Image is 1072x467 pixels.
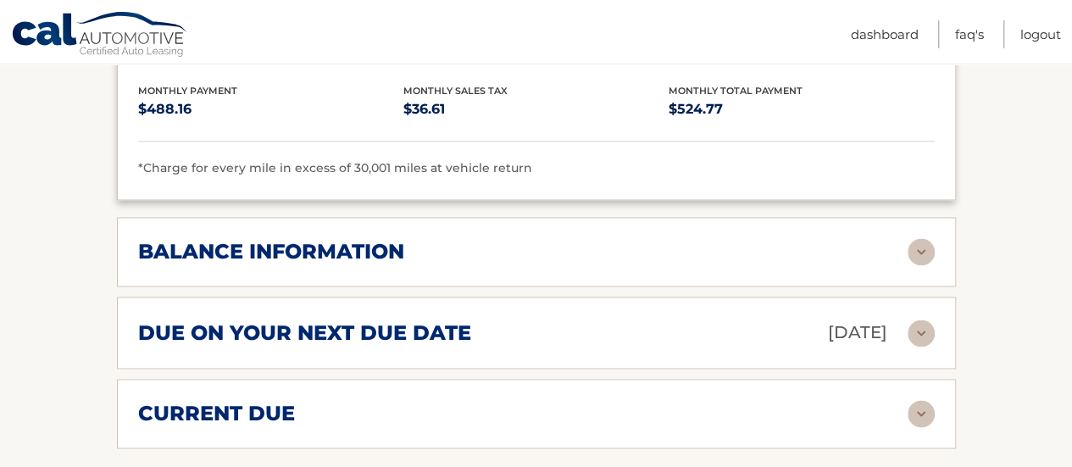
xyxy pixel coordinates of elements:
span: *Charge for every mile in excess of 30,001 miles at vehicle return [138,160,532,175]
a: Dashboard [851,20,919,48]
p: $524.77 [669,97,934,121]
p: [DATE] [828,318,887,347]
h2: due on your next due date [138,320,471,346]
h2: current due [138,401,295,426]
a: FAQ's [955,20,984,48]
a: Cal Automotive [11,11,189,60]
img: accordion-rest.svg [908,400,935,427]
img: accordion-rest.svg [908,238,935,265]
span: Monthly Payment [138,85,237,97]
span: Monthly Total Payment [669,85,803,97]
p: $36.61 [403,97,669,121]
img: accordion-rest.svg [908,320,935,347]
p: $488.16 [138,97,403,121]
h2: balance information [138,239,404,264]
a: Logout [1020,20,1061,48]
span: Monthly Sales Tax [403,85,508,97]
